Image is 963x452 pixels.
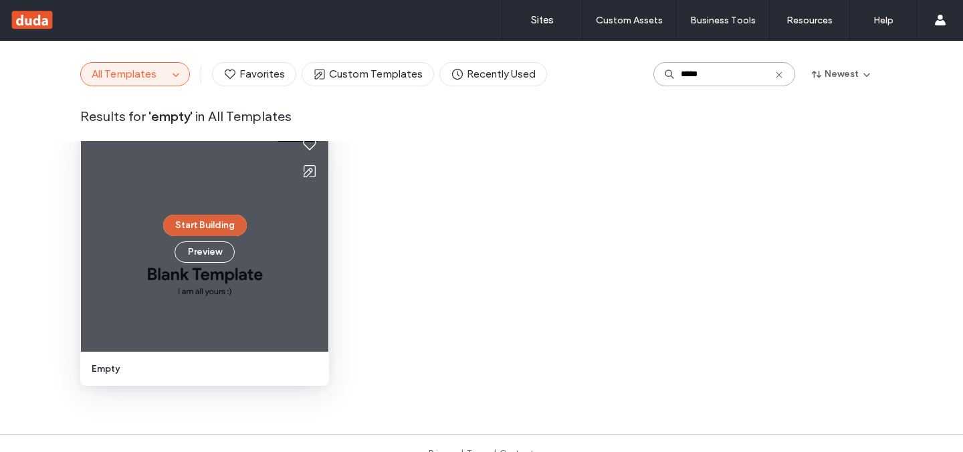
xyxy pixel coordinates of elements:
span: Favorites [223,67,285,82]
span: empty [92,362,310,376]
label: Custom Assets [596,15,663,26]
button: Start Building [163,215,247,236]
button: Favorites [212,62,296,86]
span: Results for in All Templates [80,108,883,125]
button: Recently Used [439,62,547,86]
label: Business Tools [690,15,756,26]
span: ' empty ' [148,108,193,124]
label: Help [873,15,893,26]
button: All Templates [81,63,168,86]
button: Preview [175,241,235,263]
label: Sites [531,14,554,26]
span: Recently Used [451,67,536,82]
label: Resources [786,15,833,26]
button: Custom Templates [302,62,434,86]
span: Help [31,9,58,21]
span: All Templates [92,68,156,80]
span: Custom Templates [313,67,423,82]
button: Newest [800,64,883,85]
